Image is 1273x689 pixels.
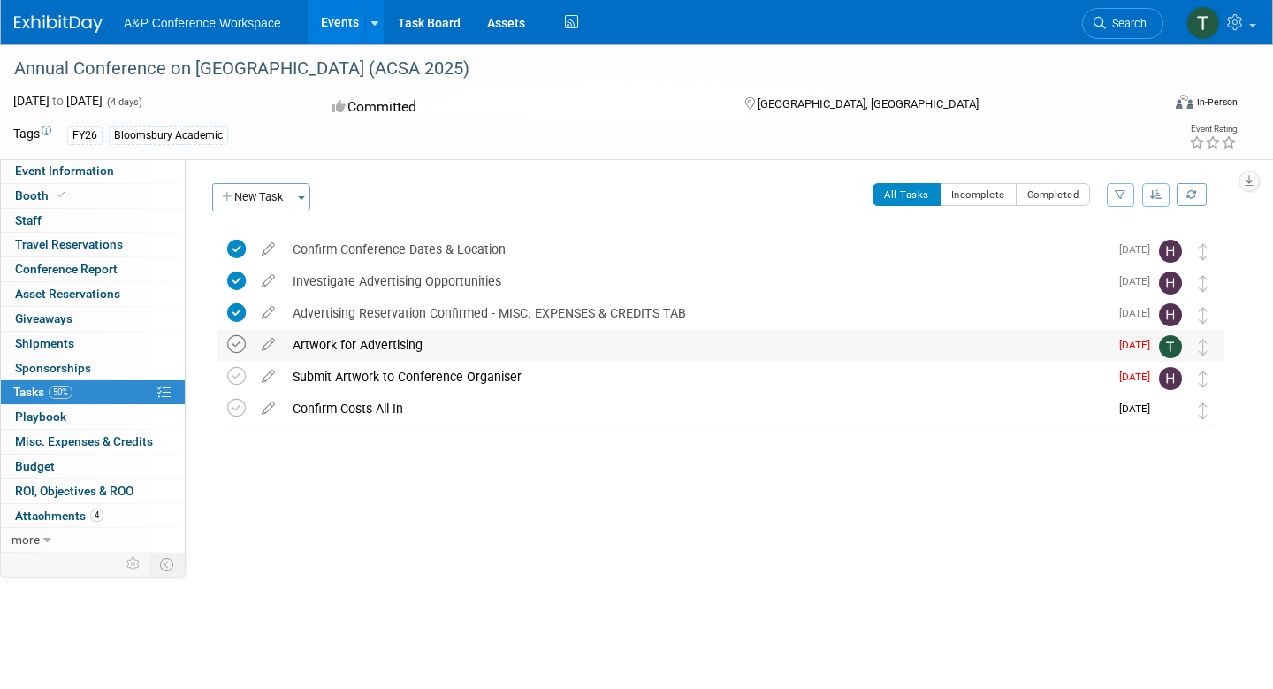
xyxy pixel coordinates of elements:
[14,15,103,33] img: ExhibitDay
[13,125,51,145] td: Tags
[253,337,284,353] a: edit
[1,282,185,306] a: Asset Reservations
[15,164,114,178] span: Event Information
[90,509,103,522] span: 4
[1,430,185,454] a: Misc. Expenses & Credits
[1082,8,1163,39] a: Search
[1016,183,1091,206] button: Completed
[15,287,120,301] span: Asset Reservations
[1119,339,1159,351] span: [DATE]
[1199,339,1208,356] i: Move task
[15,509,103,523] span: Attachments
[118,553,149,576] td: Personalize Event Tab Strip
[212,183,293,211] button: New Task
[124,16,281,30] span: A&P Conference Workspace
[13,94,103,108] span: [DATE] [DATE]
[15,237,123,251] span: Travel Reservations
[284,394,1109,424] div: Confirm Costs All In
[1186,6,1220,40] img: Tia Ali
[1,356,185,380] a: Sponsorships
[1,233,185,256] a: Travel Reservations
[1119,371,1159,383] span: [DATE]
[253,273,284,289] a: edit
[1106,17,1147,30] span: Search
[13,385,72,399] span: Tasks
[15,336,74,350] span: Shipments
[1176,95,1193,109] img: Format-Inperson.png
[15,459,55,473] span: Budget
[284,234,1109,264] div: Confirm Conference Dates & Location
[1056,92,1238,119] div: Event Format
[1119,243,1159,256] span: [DATE]
[284,266,1109,296] div: Investigate Advertising Opportunities
[15,410,66,424] span: Playbook
[15,213,42,227] span: Staff
[1,528,185,552] a: more
[67,126,103,145] div: FY26
[1119,307,1159,319] span: [DATE]
[15,311,72,325] span: Giveaways
[1,405,185,429] a: Playbook
[1159,335,1182,358] img: Tia Ali
[15,361,91,375] span: Sponsorships
[1159,399,1182,422] img: Anne Weston
[284,362,1109,392] div: Submit Artwork to Conference Organiser
[253,369,284,385] a: edit
[1,184,185,208] a: Booth
[1119,402,1159,415] span: [DATE]
[1177,183,1207,206] a: Refresh
[1,307,185,331] a: Giveaways
[1199,275,1208,292] i: Move task
[1189,125,1237,134] div: Event Rating
[873,183,941,206] button: All Tasks
[50,94,66,108] span: to
[1,479,185,503] a: ROI, Objectives & ROO
[1199,307,1208,324] i: Move task
[1,332,185,356] a: Shipments
[1199,402,1208,419] i: Move task
[253,241,284,257] a: edit
[1,257,185,281] a: Conference Report
[109,126,228,145] div: Bloomsbury Academic
[49,386,72,399] span: 50%
[11,532,40,547] span: more
[253,305,284,321] a: edit
[1,380,185,404] a: Tasks50%
[940,183,1017,206] button: Incomplete
[284,330,1109,360] div: Artwork for Advertising
[326,92,717,123] div: Committed
[253,401,284,417] a: edit
[1199,371,1208,387] i: Move task
[1159,240,1182,263] img: Hannah Siegel
[15,484,133,498] span: ROI, Objectives & ROO
[1159,272,1182,295] img: Hannah Siegel
[15,188,69,203] span: Booth
[1119,275,1159,287] span: [DATE]
[1196,96,1238,109] div: In-Person
[284,298,1109,328] div: Advertising Reservation Confirmed - MISC. EXPENSES & CREDITS TAB
[105,96,142,108] span: (4 days)
[15,262,118,276] span: Conference Report
[149,553,186,576] td: Toggle Event Tabs
[1159,367,1182,390] img: Hannah Siegel
[1,159,185,183] a: Event Information
[1,504,185,528] a: Attachments4
[1159,303,1182,326] img: Hannah Siegel
[15,434,153,448] span: Misc. Expenses & Credits
[758,97,979,111] span: [GEOGRAPHIC_DATA], [GEOGRAPHIC_DATA]
[8,53,1133,85] div: Annual Conference on [GEOGRAPHIC_DATA] (ACSA 2025)
[1,455,185,478] a: Budget
[1,209,185,233] a: Staff
[1199,243,1208,260] i: Move task
[57,190,65,200] i: Booth reservation complete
